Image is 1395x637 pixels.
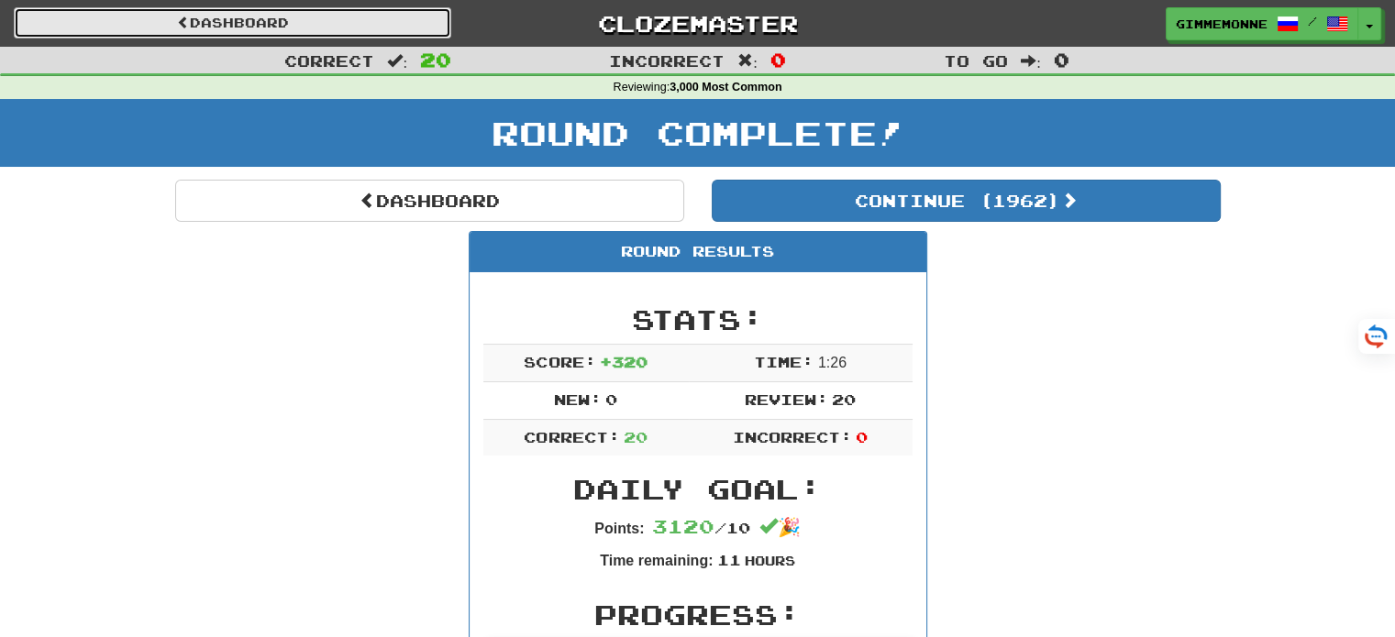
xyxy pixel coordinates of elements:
[754,353,814,370] span: Time:
[832,390,856,408] span: 20
[284,51,374,70] span: Correct
[652,519,750,536] span: / 10
[483,599,913,630] h2: Progress:
[745,390,828,408] span: Review:
[770,49,786,71] span: 0
[483,474,913,504] h2: Daily Goal:
[1308,15,1317,27] span: /
[524,428,619,445] span: Correct:
[470,232,926,272] div: Round Results
[652,515,714,537] span: 3120
[1166,7,1358,40] a: Gimmemonne /
[670,81,781,93] strong: 3,000 Most Common
[479,7,916,39] a: Clozemaster
[554,390,602,408] span: New:
[420,49,451,71] span: 20
[6,115,1389,151] h1: Round Complete!
[1054,49,1069,71] span: 0
[524,353,595,370] span: Score:
[600,553,713,568] strong: Time remaining:
[609,51,725,70] span: Incorrect
[387,53,407,69] span: :
[624,428,648,445] span: 20
[818,355,847,370] span: 1 : 26
[175,180,684,222] a: Dashboard
[745,553,795,568] small: Hours
[483,304,913,335] h2: Stats:
[712,180,1221,222] button: Continue (1962)
[737,53,758,69] span: :
[733,428,852,445] span: Incorrect:
[605,390,617,408] span: 0
[856,428,868,445] span: 0
[1176,16,1268,32] span: Gimmemonne
[1021,53,1041,69] span: :
[944,51,1008,70] span: To go
[594,521,644,536] strong: Points:
[14,7,451,38] a: Dashboard
[716,551,740,568] span: 11
[600,353,648,370] span: + 320
[759,517,801,537] span: 🎉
